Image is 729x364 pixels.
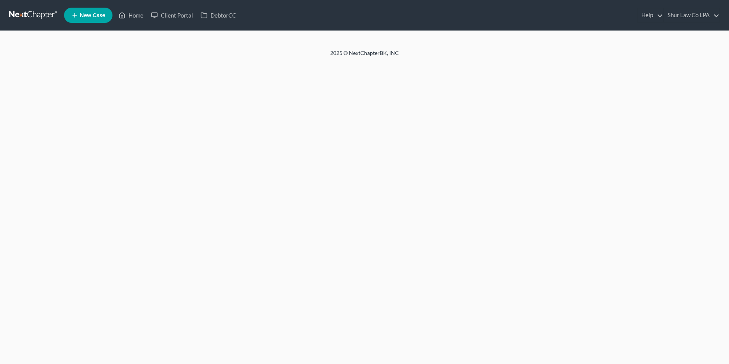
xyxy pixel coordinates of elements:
[637,8,663,22] a: Help
[147,8,197,22] a: Client Portal
[664,8,719,22] a: Shur Law Co LPA
[64,8,112,23] new-legal-case-button: New Case
[115,8,147,22] a: Home
[147,49,582,63] div: 2025 © NextChapterBK, INC
[197,8,240,22] a: DebtorCC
